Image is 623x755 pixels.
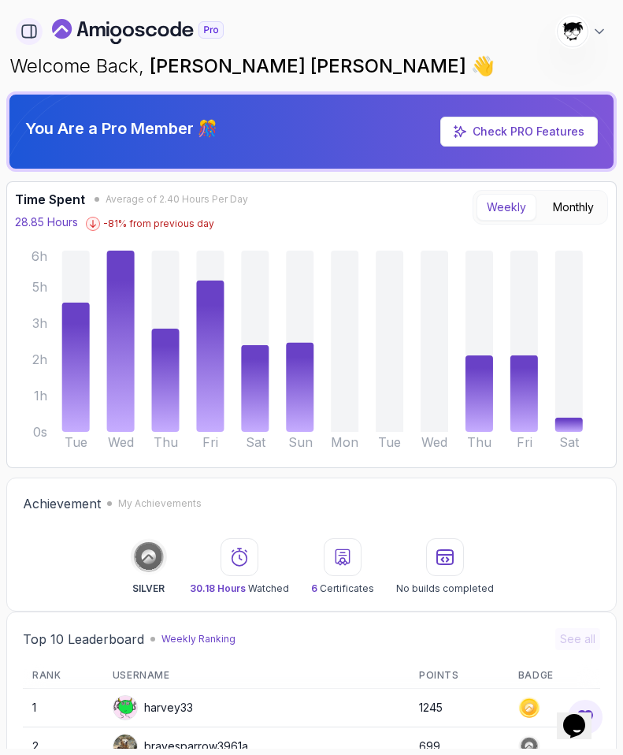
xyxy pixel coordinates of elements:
[161,633,235,645] p: Weekly Ranking
[113,696,137,720] img: default monster avatar
[33,424,47,440] tspan: 0s
[202,434,218,450] tspan: Fri
[15,190,85,209] h3: Time Spent
[440,117,598,147] a: Check PRO Features
[132,582,165,595] p: SILVER
[471,54,495,79] span: 👋
[517,434,532,450] tspan: Fri
[288,434,313,450] tspan: Sun
[106,193,248,206] span: Average of 2.40 Hours Per Day
[555,628,600,650] button: See all
[246,434,266,450] tspan: Sat
[558,17,588,46] img: user profile image
[23,663,103,689] th: Rank
[9,54,614,79] p: Welcome Back,
[154,434,178,450] tspan: Thu
[23,494,101,513] h2: Achievement
[23,630,144,649] h2: Top 10 Leaderboard
[421,434,447,450] tspan: Wed
[477,194,536,221] button: Weekly
[557,692,607,739] iframe: chat widget
[311,582,317,594] span: 6
[103,218,214,230] p: -81 % from previous day
[32,279,47,295] tspan: 5h
[331,434,358,450] tspan: Mon
[396,582,494,595] p: No builds completed
[32,315,47,331] tspan: 3h
[108,434,134,450] tspan: Wed
[410,663,509,689] th: Points
[65,434,87,450] tspan: Tue
[410,689,509,727] td: 1245
[378,434,401,450] tspan: Tue
[559,434,580,450] tspan: Sat
[23,689,103,727] td: 1
[190,582,246,594] span: 30.18 Hours
[557,16,607,47] button: user profile image
[34,388,47,404] tspan: 1h
[113,695,193,720] div: harvey33
[118,497,202,510] p: My Achievements
[150,54,471,77] span: [PERSON_NAME] [PERSON_NAME]
[52,19,260,44] a: Landing page
[32,351,47,367] tspan: 2h
[467,434,491,450] tspan: Thu
[25,117,217,139] p: You Are a Pro Member 🎊
[473,125,584,138] a: Check PRO Features
[311,582,374,595] p: Certificates
[32,248,47,264] tspan: 6h
[509,663,600,689] th: Badge
[190,582,289,595] p: Watched
[103,663,410,689] th: Username
[15,214,78,230] p: 28.85 Hours
[543,194,604,221] button: Monthly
